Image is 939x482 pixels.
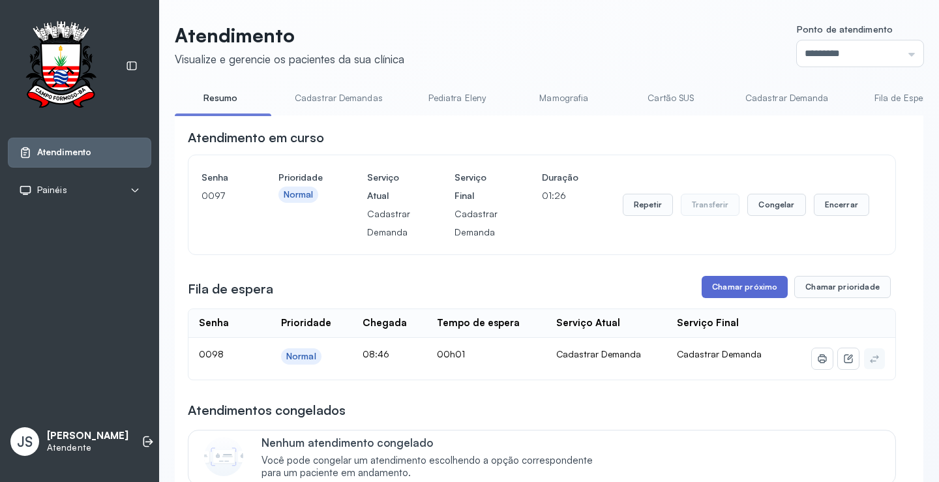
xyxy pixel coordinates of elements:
h4: Serviço Atual [367,168,410,205]
span: Você pode congelar um atendimento escolhendo a opção correspondente para um paciente em andamento. [261,455,606,479]
div: Normal [284,189,314,200]
button: Repetir [623,194,673,216]
p: Nenhum atendimento congelado [261,436,606,449]
p: Cadastrar Demanda [455,205,498,241]
div: Serviço Atual [556,317,620,329]
button: Congelar [747,194,805,216]
a: Mamografia [518,87,610,109]
img: Imagem de CalloutCard [204,437,243,476]
div: Normal [286,351,316,362]
h3: Atendimento em curso [188,128,324,147]
a: Cartão SUS [625,87,717,109]
button: Encerrar [814,194,869,216]
h4: Prioridade [278,168,323,187]
div: Prioridade [281,317,331,329]
div: Tempo de espera [437,317,520,329]
span: Ponto de atendimento [797,23,893,35]
h3: Fila de espera [188,280,273,298]
p: Cadastrar Demanda [367,205,410,241]
a: Cadastrar Demandas [282,87,396,109]
button: Chamar próximo [702,276,788,298]
div: Serviço Final [677,317,739,329]
div: Senha [199,317,229,329]
p: [PERSON_NAME] [47,430,128,442]
img: Logotipo do estabelecimento [14,21,108,112]
span: Cadastrar Demanda [677,348,762,359]
h4: Senha [201,168,234,187]
span: 0098 [199,348,224,359]
h3: Atendimentos congelados [188,401,346,419]
div: Chegada [363,317,407,329]
div: Cadastrar Demanda [556,348,657,360]
p: 0097 [201,187,234,205]
button: Transferir [681,194,740,216]
p: 01:26 [542,187,578,205]
a: Pediatra Eleny [411,87,503,109]
button: Chamar prioridade [794,276,891,298]
p: Atendente [47,442,128,453]
span: Painéis [37,185,67,196]
a: Atendimento [19,146,140,159]
span: Atendimento [37,147,91,158]
a: Cadastrar Demanda [732,87,842,109]
p: Atendimento [175,23,404,47]
div: Visualize e gerencie os pacientes da sua clínica [175,52,404,66]
span: 00h01 [437,348,465,359]
h4: Serviço Final [455,168,498,205]
h4: Duração [542,168,578,187]
a: Resumo [175,87,266,109]
span: 08:46 [363,348,389,359]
